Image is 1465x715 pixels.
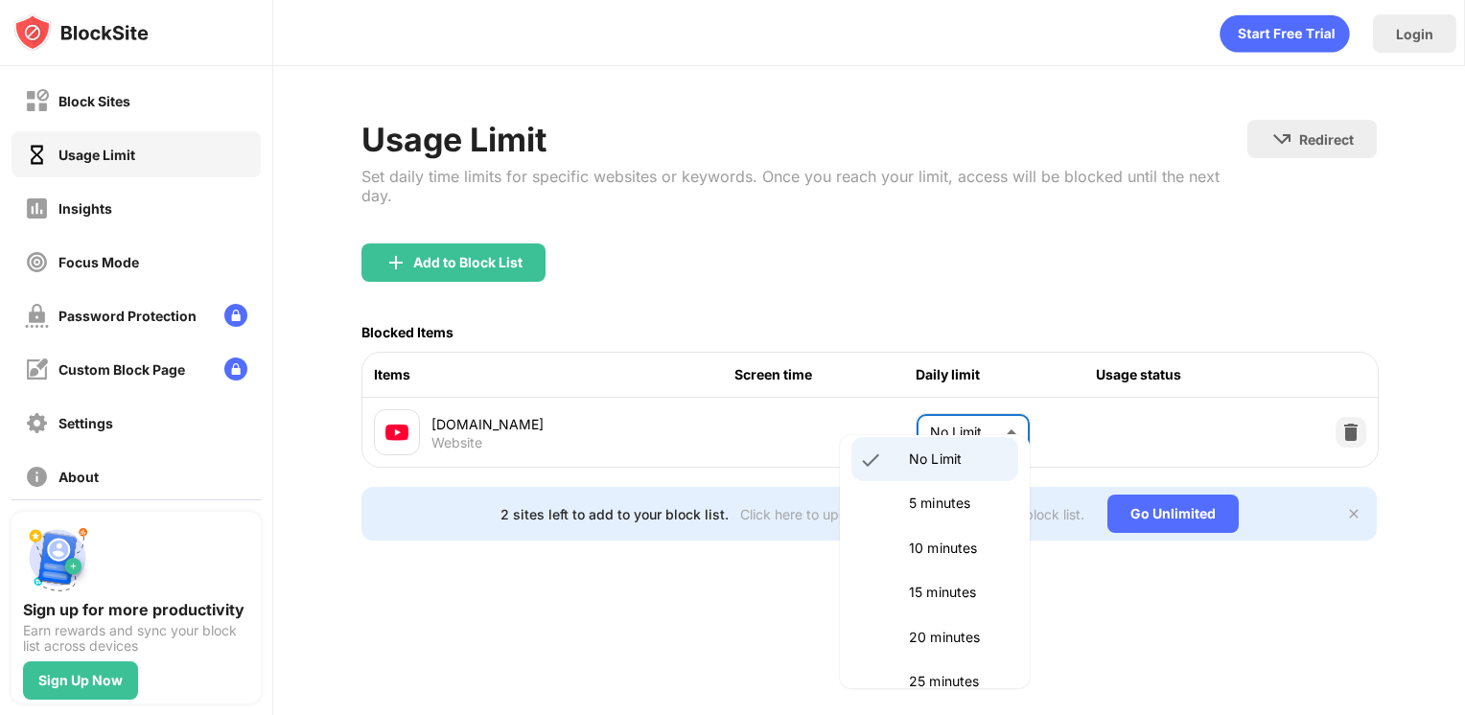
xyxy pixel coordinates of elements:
[909,627,1007,648] p: 20 minutes
[909,449,1007,470] p: No Limit
[909,493,1007,514] p: 5 minutes
[909,671,1007,692] p: 25 minutes
[909,538,1007,559] p: 10 minutes
[909,582,1007,603] p: 15 minutes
